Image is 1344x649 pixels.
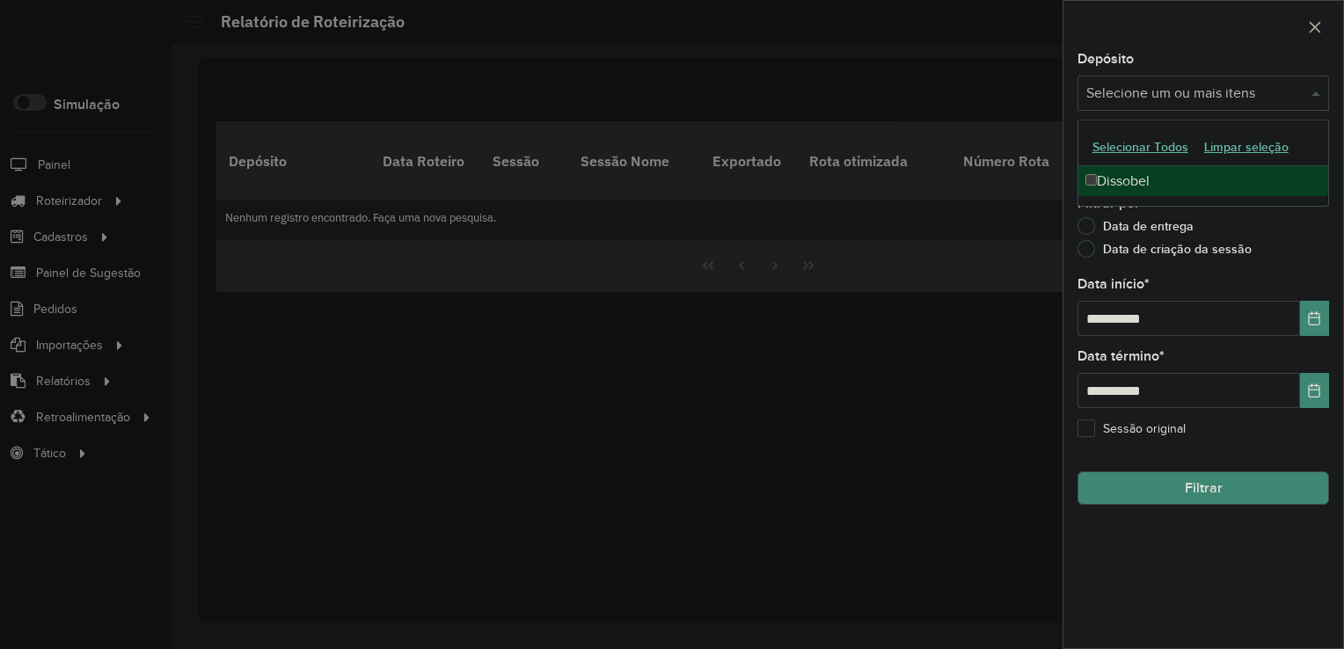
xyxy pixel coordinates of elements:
[1300,373,1329,408] button: Choose Date
[1077,273,1150,295] label: Data início
[1196,134,1297,161] button: Limpar seleção
[1077,240,1252,258] label: Data de criação da sessão
[1077,346,1165,367] label: Data término
[1300,301,1329,336] button: Choose Date
[1078,166,1328,196] div: Dissobel
[1077,217,1194,235] label: Data de entrega
[1085,134,1196,161] button: Selecionar Todos
[1077,48,1134,69] label: Depósito
[1077,471,1329,505] button: Filtrar
[1077,120,1329,207] ng-dropdown-panel: Options list
[1077,419,1186,438] label: Sessão original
